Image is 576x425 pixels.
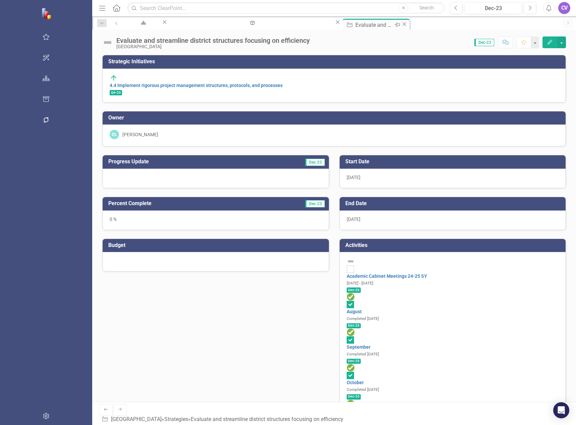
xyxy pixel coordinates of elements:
span: Dec-23 [347,287,361,293]
a: Strategies [164,416,188,422]
div: DL [110,130,119,139]
a: August [347,309,362,314]
div: [PERSON_NAME] [122,131,158,138]
div: Evaluate and streamline district structures focusing on efficiency [355,21,393,29]
span: Dec-23 [305,159,325,166]
h3: Percent Complete [108,200,256,206]
button: Dec-23 [464,2,522,14]
span: Dec-23 [474,39,494,46]
img: Not Defined [347,257,355,265]
h3: Owner [108,115,562,121]
a: Landing Page [123,19,161,27]
img: ClearPoint Strategy [41,8,53,19]
div: Open Intercom Messenger [553,402,569,418]
a: September [347,344,370,350]
h3: End Date [345,200,563,206]
img: On Target [110,74,118,82]
input: Search ClearPoint... [127,2,445,14]
div: 0 % [103,210,329,230]
h3: Activities [345,242,563,248]
button: CV [558,2,570,14]
small: Completed [DATE] [347,387,379,392]
span: Dec-23 [305,200,325,207]
a: Academic Cabinet Meetings 24-25 SY [347,273,427,279]
img: Completed [347,293,355,301]
button: Search [410,3,443,13]
div: Evaluate and streamline district structures focusing on efficiency [191,416,343,422]
h3: Progress Update [108,159,252,165]
h3: Start Date [345,159,563,165]
div: Landing Page [129,25,155,33]
img: Completed [347,364,355,372]
img: Completed [347,328,355,336]
h3: Strategic Initiatives [108,59,562,65]
span: Dec-23 [347,359,361,364]
img: Not Defined [102,37,113,48]
span: [DATE] [347,217,360,222]
a: October [347,380,364,385]
small: [DATE] - [DATE] [347,281,373,285]
span: Q4-23 [110,90,122,95]
span: Search [419,5,434,10]
a: 4.4 Implement rigorous project management structures, protocols, and processes [168,19,334,27]
a: 4.4 Implement rigorous project management structures, protocols, and processes [110,83,283,88]
a: [GEOGRAPHIC_DATA] [111,416,162,422]
small: Completed [DATE] [347,352,379,356]
div: [GEOGRAPHIC_DATA] [116,44,310,49]
div: Dec-23 [467,4,520,12]
div: Evaluate and streamline district structures focusing on efficiency [116,37,310,44]
span: Dec-23 [347,394,361,400]
h3: Budget [108,242,326,248]
div: 4.4 Implement rigorous project management structures, protocols, and processes [174,25,328,33]
span: Dec-23 [347,323,361,329]
span: [DATE] [347,175,360,180]
small: Completed [DATE] [347,316,379,321]
img: Completed [347,400,355,408]
div: » » [102,416,346,423]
